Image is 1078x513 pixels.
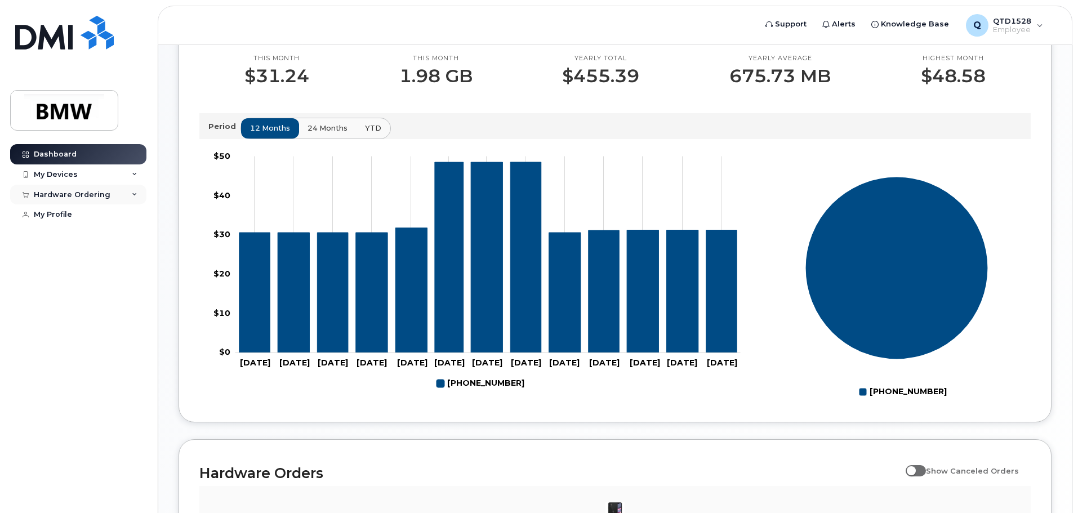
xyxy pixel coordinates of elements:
[993,25,1031,34] span: Employee
[397,358,427,368] tspan: [DATE]
[213,229,230,239] tspan: $30
[213,151,741,393] g: Chart
[511,358,541,368] tspan: [DATE]
[436,374,524,393] g: 864-498-9096
[863,13,957,35] a: Knowledge Base
[308,123,348,133] span: 24 months
[239,162,737,353] g: 864-498-9096
[589,358,620,368] tspan: [DATE]
[993,16,1031,25] span: QTD1528
[775,19,807,30] span: Support
[213,151,230,161] tspan: $50
[279,358,310,368] tspan: [DATE]
[562,66,639,86] p: $455.39
[921,66,986,86] p: $48.58
[729,54,831,63] p: Yearly average
[208,121,240,132] p: Period
[357,358,387,368] tspan: [DATE]
[399,54,473,63] p: This month
[707,358,737,368] tspan: [DATE]
[213,190,230,200] tspan: $40
[562,54,639,63] p: Yearly total
[973,19,981,32] span: Q
[921,54,986,63] p: Highest month
[213,308,230,318] tspan: $10
[318,358,348,368] tspan: [DATE]
[859,382,947,402] g: Legend
[926,466,1019,475] span: Show Canceled Orders
[758,13,814,35] a: Support
[365,123,381,133] span: YTD
[881,19,949,30] span: Knowledge Base
[958,14,1051,37] div: QTD1528
[436,374,524,393] g: Legend
[244,66,309,86] p: $31.24
[667,358,697,368] tspan: [DATE]
[240,358,270,368] tspan: [DATE]
[630,358,660,368] tspan: [DATE]
[244,54,309,63] p: This month
[472,358,502,368] tspan: [DATE]
[549,358,580,368] tspan: [DATE]
[199,465,900,481] h2: Hardware Orders
[805,177,988,360] g: Series
[814,13,863,35] a: Alerts
[1029,464,1070,505] iframe: Messenger Launcher
[805,177,988,402] g: Chart
[399,66,473,86] p: 1.98 GB
[219,347,230,357] tspan: $0
[906,460,915,469] input: Show Canceled Orders
[729,66,831,86] p: 675.73 MB
[832,19,856,30] span: Alerts
[434,358,465,368] tspan: [DATE]
[213,269,230,279] tspan: $20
